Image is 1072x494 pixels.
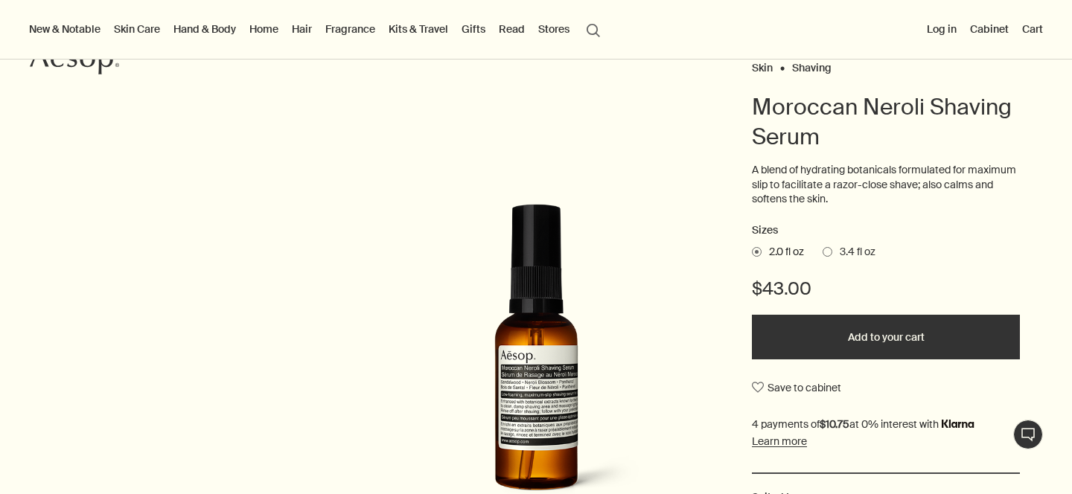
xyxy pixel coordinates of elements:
[752,61,773,68] a: Skin
[1013,420,1043,449] button: Live Assistance
[386,19,451,39] a: Kits & Travel
[924,19,960,39] button: Log in
[535,19,572,39] button: Stores
[170,19,239,39] a: Hand & Body
[111,19,163,39] a: Skin Care
[752,315,1020,359] button: Add to your cart - $43.00
[752,163,1020,207] p: A blend of hydrating botanicals formulated for maximum slip to facilitate a razor-close shave; al...
[752,92,1020,152] h1: Moroccan Neroli Shaving Serum
[26,42,123,83] a: Aesop
[246,19,281,39] a: Home
[832,245,875,260] span: 3.4 fl oz
[762,245,804,260] span: 2.0 fl oz
[1019,19,1046,39] button: Cart
[752,222,1020,240] h2: Sizes
[496,19,528,39] a: Read
[459,19,488,39] a: Gifts
[289,19,315,39] a: Hair
[322,19,378,39] a: Fragrance
[967,19,1012,39] a: Cabinet
[752,374,841,401] button: Save to cabinet
[792,61,832,68] a: Shaving
[752,277,811,301] span: $43.00
[26,19,103,39] button: New & Notable
[580,15,607,43] button: Open search
[30,45,119,75] svg: Aesop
